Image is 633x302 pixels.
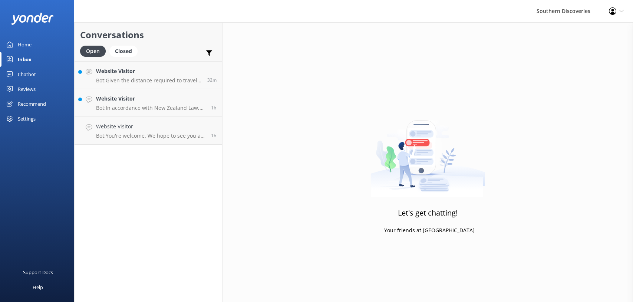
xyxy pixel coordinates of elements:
[18,52,32,67] div: Inbox
[33,280,43,295] div: Help
[18,67,36,82] div: Chatbot
[18,37,32,52] div: Home
[109,47,141,55] a: Closed
[96,105,205,111] p: Bot: In accordance with New Zealand Law, all infants and children aged under 7 years must be corr...
[96,132,205,139] p: Bot: You're welcome. We hope to see you at Southern Discoveries soon!
[18,96,46,111] div: Recommend
[96,95,205,103] h4: Website Visitor
[211,105,217,111] span: Oct 12 2025 02:41pm (UTC +13:00) Pacific/Auckland
[207,77,217,83] span: Oct 12 2025 03:51pm (UTC +13:00) Pacific/Auckland
[398,207,458,219] h3: Let's get chatting!
[96,122,205,131] h4: Website Visitor
[381,226,475,234] p: - Your friends at [GEOGRAPHIC_DATA]
[370,105,485,197] img: artwork of a man stealing a conversation from at giant smartphone
[96,67,202,75] h4: Website Visitor
[75,61,222,89] a: Website VisitorBot:Given the distance required to travel to [GEOGRAPHIC_DATA]/[GEOGRAPHIC_DATA], ...
[18,82,36,96] div: Reviews
[23,265,53,280] div: Support Docs
[75,117,222,145] a: Website VisitorBot:You're welcome. We hope to see you at Southern Discoveries soon!1h
[80,46,106,57] div: Open
[80,47,109,55] a: Open
[75,89,222,117] a: Website VisitorBot:In accordance with New Zealand Law, all infants and children aged under 7 year...
[109,46,138,57] div: Closed
[80,28,217,42] h2: Conversations
[211,132,217,139] span: Oct 12 2025 02:29pm (UTC +13:00) Pacific/Auckland
[96,77,202,84] p: Bot: Given the distance required to travel to [GEOGRAPHIC_DATA]/[GEOGRAPHIC_DATA], we highly reco...
[11,13,54,25] img: yonder-white-logo.png
[18,111,36,126] div: Settings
